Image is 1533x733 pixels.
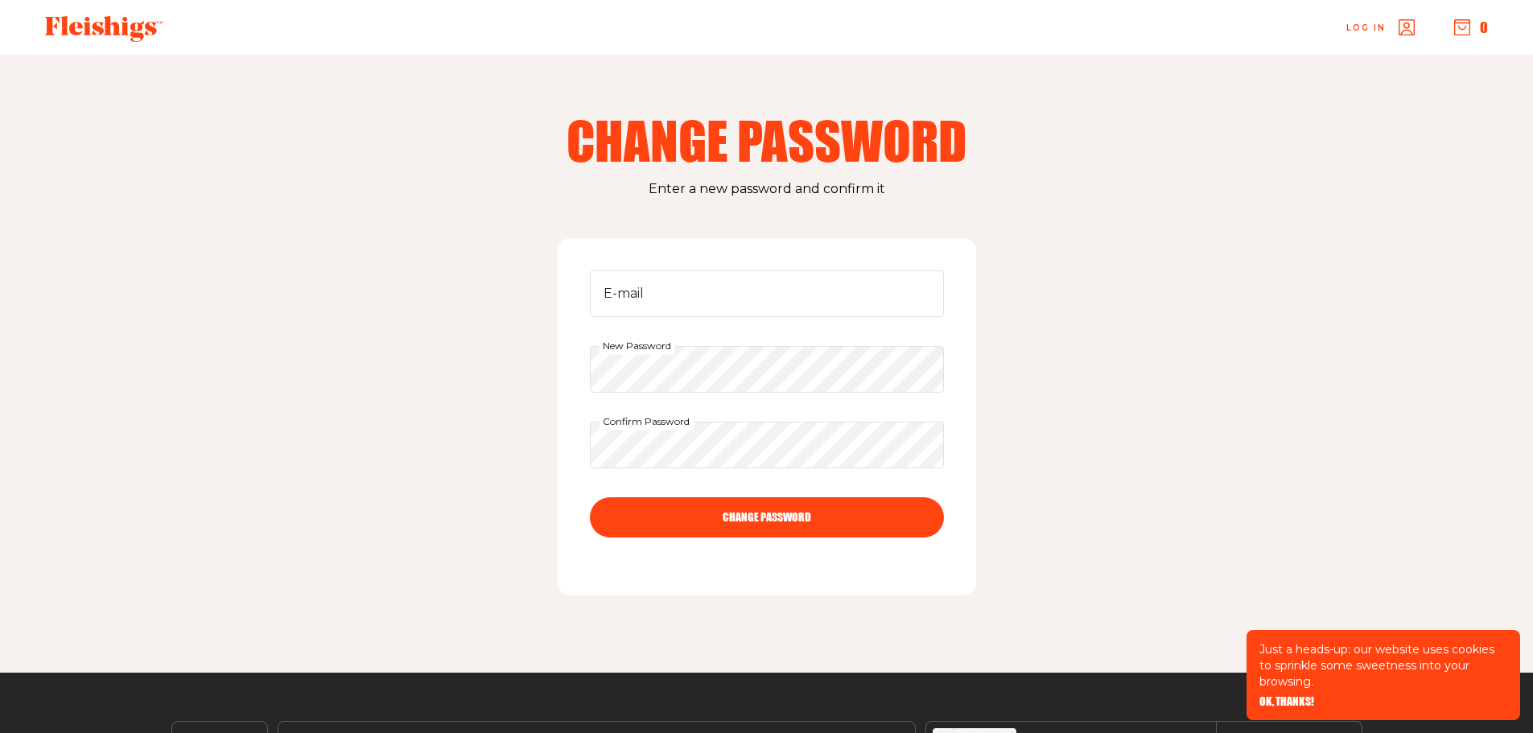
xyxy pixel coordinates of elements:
[1346,22,1386,34] span: Log in
[590,422,944,468] input: Confirm Password
[600,413,693,430] label: Confirm Password
[590,270,944,317] input: E-mail
[590,346,944,393] input: New Password
[600,337,674,355] label: New Password
[1454,19,1488,36] button: 0
[590,497,944,537] button: CHANGE PASSWORD
[171,179,1362,200] p: Enter a new password and confirm it
[1259,641,1507,690] p: Just a heads-up: our website uses cookies to sprinkle some sweetness into your browsing.
[1259,696,1314,707] button: OK, THANKS!
[1346,19,1415,35] a: Log in
[561,114,973,166] h2: Change Password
